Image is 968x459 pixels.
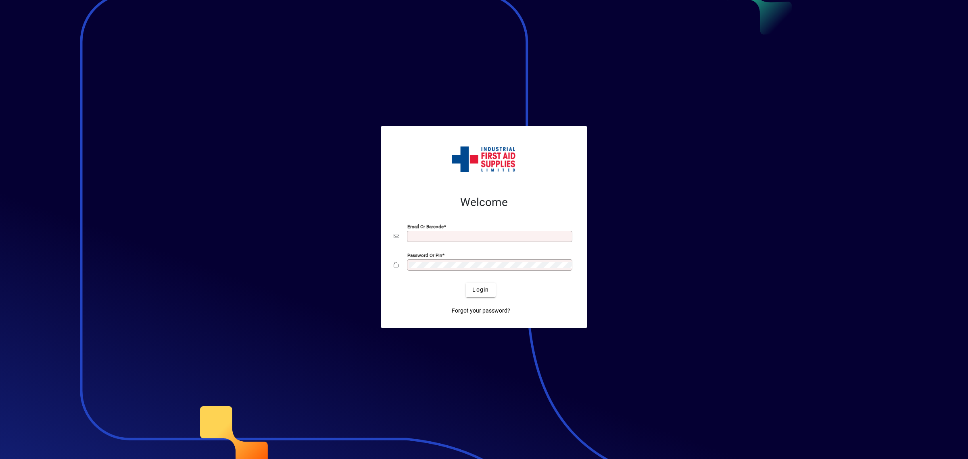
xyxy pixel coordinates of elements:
a: Forgot your password? [449,304,513,318]
h2: Welcome [394,196,574,209]
mat-label: Email or Barcode [407,223,444,229]
button: Login [466,283,495,297]
span: Login [472,286,489,294]
mat-label: Password or Pin [407,252,442,258]
span: Forgot your password? [452,307,510,315]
